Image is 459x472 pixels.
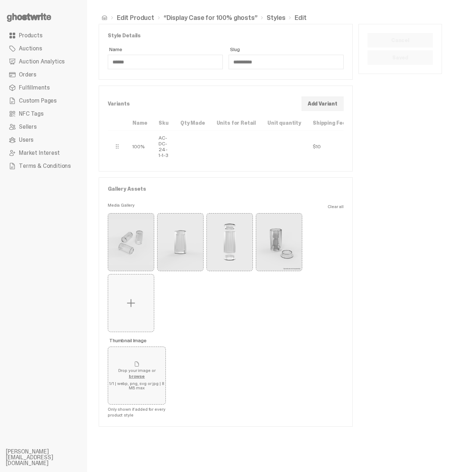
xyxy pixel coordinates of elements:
span: Auction Analytics [19,59,65,65]
a: Auctions [6,42,81,55]
td: AC-DC-24-1-1-3 [153,131,175,163]
span: Users [19,137,33,143]
span: Thumbnail Image [109,338,166,343]
a: Auction Analytics [6,55,81,68]
input: Slug [229,55,344,69]
span: 1/1 | webp, png, svg or jpg | 8 MB max [108,381,165,390]
a: Orders [6,68,81,81]
a: Products [6,29,81,42]
span: Auctions [19,46,42,51]
a: Market Interest [6,146,81,160]
th: Units for Retail [211,116,262,131]
span: Products [19,33,42,38]
span: Drop your image or [118,361,156,378]
th: Shipping Fee [307,116,352,131]
a: Terms & Conditions [6,160,81,173]
a: Edit Product [117,15,154,21]
a: Custom Pages [6,94,81,107]
span: browse [129,374,145,378]
span: Slug [230,47,344,52]
input: Name [108,55,223,69]
p: Gallery Assets [108,186,344,196]
span: Custom Pages [19,98,57,104]
p: Variants [108,101,302,106]
span: Only shown if added for every product style [108,406,165,418]
span: Terms & Conditions [19,163,71,169]
button: Add Variant [302,96,344,111]
a: Users [6,133,81,146]
a: Sellers [6,120,81,133]
th: Qty Made [175,116,211,131]
span: Sellers [19,124,37,130]
span: Fulfillments [19,85,50,91]
span: Name [109,47,223,52]
th: Unit quantity [262,116,307,131]
a: “Display Case for 100% ghosts” [164,15,258,21]
button: Clear all [328,202,344,211]
li: Edit [285,15,306,21]
th: Name [127,116,153,131]
a: NFC Tags [6,107,81,120]
a: Styles [267,15,285,21]
span: Media Gallery [108,202,135,208]
td: 100% [127,131,153,163]
a: Fulfillments [6,81,81,94]
span: NFC Tags [19,111,44,117]
span: Orders [19,72,36,78]
span: Market Interest [19,150,60,156]
li: [PERSON_NAME][EMAIL_ADDRESS][DOMAIN_NAME] [6,449,93,466]
td: $10 [307,131,352,163]
p: Style Details [108,33,344,42]
th: Sku [153,116,175,131]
